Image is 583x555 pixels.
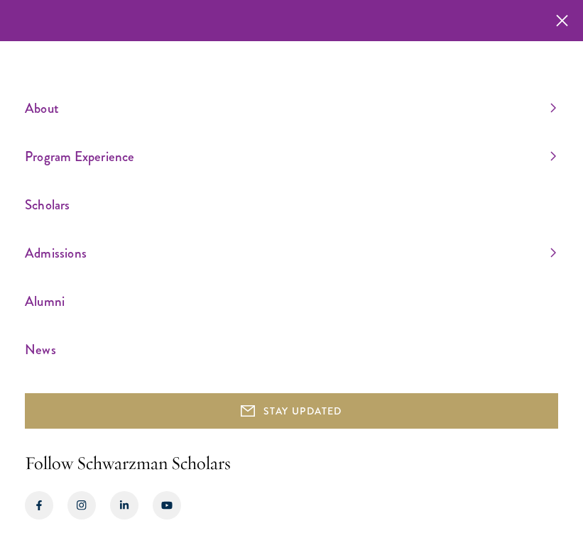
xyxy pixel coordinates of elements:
[25,193,556,216] a: Scholars
[25,97,556,120] a: About
[25,393,558,429] button: STAY UPDATED
[25,338,556,361] a: News
[25,145,556,168] a: Program Experience
[25,241,556,265] a: Admissions
[25,450,558,477] h2: Follow Schwarzman Scholars
[25,290,556,313] a: Alumni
